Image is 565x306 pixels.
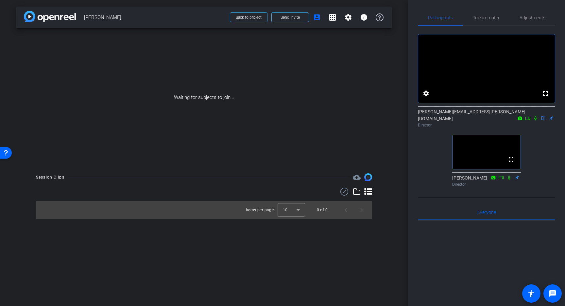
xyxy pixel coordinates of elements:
button: Next page [354,202,369,218]
div: [PERSON_NAME][EMAIL_ADDRESS][PERSON_NAME][DOMAIN_NAME] [418,108,555,128]
span: Destinations for your clips [353,173,361,181]
mat-icon: account_box [313,13,321,21]
mat-icon: cloud_upload [353,173,361,181]
div: [PERSON_NAME] [452,175,521,187]
span: Teleprompter [473,15,500,20]
mat-icon: grid_on [329,13,336,21]
span: Everyone [477,210,496,215]
span: Back to project [236,15,262,20]
div: 0 of 0 [317,207,328,213]
img: app-logo [24,11,76,22]
div: Director [452,182,521,187]
div: Waiting for subjects to join... [16,28,392,167]
mat-icon: message [549,290,556,297]
span: Participants [428,15,453,20]
mat-icon: fullscreen [507,156,515,163]
button: Previous page [338,202,354,218]
button: Back to project [230,12,267,22]
mat-icon: info [360,13,368,21]
div: Director [418,122,555,128]
span: Send invite [281,15,300,20]
mat-icon: settings [344,13,352,21]
div: Items per page: [246,207,275,213]
img: Session clips [364,173,372,181]
span: Adjustments [520,15,545,20]
span: [PERSON_NAME] [84,11,226,24]
div: Session Clips [36,174,64,181]
button: Send invite [271,12,309,22]
mat-icon: accessibility [527,290,535,297]
mat-icon: fullscreen [541,89,549,97]
mat-icon: flip [539,115,547,121]
mat-icon: settings [422,89,430,97]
